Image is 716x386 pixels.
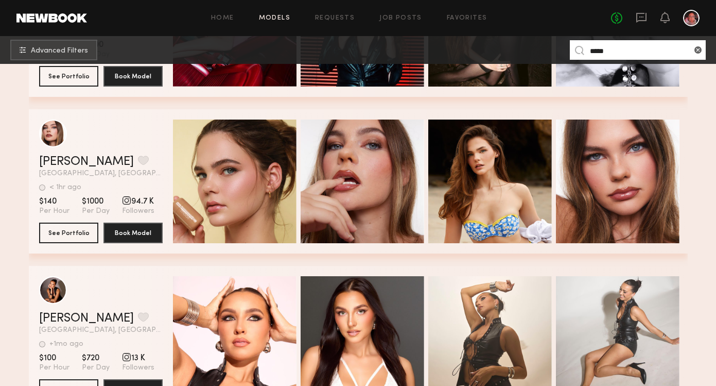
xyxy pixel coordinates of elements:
button: Advanced Filters [10,40,97,60]
span: $140 [39,196,69,207]
button: See Portfolio [39,223,98,243]
div: < 1hr ago [49,184,81,191]
a: Requests [315,15,355,22]
span: [GEOGRAPHIC_DATA], [GEOGRAPHIC_DATA] [39,170,163,177]
span: Per Hour [39,207,69,216]
span: 13 K [122,353,154,363]
a: [PERSON_NAME] [39,156,134,168]
button: Book Model [103,66,163,87]
a: [PERSON_NAME] [39,312,134,325]
span: Per Day [82,207,110,216]
span: [GEOGRAPHIC_DATA], [GEOGRAPHIC_DATA] [39,327,163,334]
span: $1000 [82,196,110,207]
span: Per Day [82,363,110,373]
span: Followers [122,363,154,373]
span: $720 [82,353,110,363]
button: See Portfolio [39,66,98,87]
a: Favorites [447,15,487,22]
span: Per Hour [39,363,69,373]
a: Home [211,15,234,22]
span: Advanced Filters [31,47,88,55]
span: Followers [122,207,154,216]
a: Job Posts [379,15,422,22]
span: $100 [39,353,69,363]
div: +1mo ago [49,341,83,348]
span: 94.7 K [122,196,154,207]
a: Models [259,15,290,22]
button: Book Model [103,223,163,243]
